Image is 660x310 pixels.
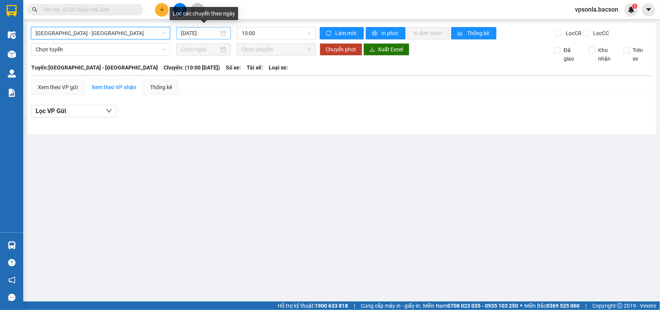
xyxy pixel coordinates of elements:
[8,31,16,39] img: warehouse-icon
[366,27,406,39] button: printerIn phơi
[630,46,652,63] span: Trên xe
[561,46,583,63] span: Đã giao
[150,83,172,91] div: Thống kê
[8,89,16,97] img: solution-icon
[7,5,17,17] img: logo-vxr
[315,303,348,309] strong: 1900 633 818
[628,6,635,13] img: icon-new-feature
[8,241,16,249] img: warehouse-icon
[181,45,219,54] input: Chọn ngày
[164,63,220,72] span: Chuyến: (10:00 [DATE])
[8,50,16,58] img: warehouse-icon
[226,63,241,72] span: Số xe:
[181,29,219,37] input: 14/10/2025
[242,27,311,39] span: 10:00
[457,30,464,37] span: bar-chart
[36,44,165,55] span: Chọn tuyến
[451,27,496,39] button: bar-chartThống kê
[642,3,655,17] button: caret-down
[320,27,364,39] button: syncLàm mới
[155,3,169,17] button: plus
[590,29,611,37] span: Lọc CC
[92,83,136,91] div: Xem theo VP nhận
[546,303,580,309] strong: 0369 525 060
[191,3,205,17] button: aim
[447,303,518,309] strong: 0708 023 035 - 0935 103 250
[363,43,409,56] button: downloadXuất Excel
[38,83,78,91] div: Xem theo VP gửi
[8,259,15,266] span: question-circle
[520,304,522,307] span: ⚪️
[617,303,622,308] span: copyright
[563,29,583,37] span: Lọc CR
[269,63,288,72] span: Loại xe:
[361,302,421,310] span: Cung cấp máy in - giấy in:
[106,108,112,114] span: down
[36,27,165,39] span: Hà Nội - Sơn La
[382,29,399,37] span: In phơi
[8,276,15,284] span: notification
[645,6,652,13] span: caret-down
[372,30,379,37] span: printer
[278,302,348,310] span: Hỗ trợ kỹ thuật:
[595,46,617,63] span: Kho nhận
[31,64,158,71] b: Tuyến: [GEOGRAPHIC_DATA] - [GEOGRAPHIC_DATA]
[159,7,165,12] span: plus
[8,69,16,78] img: warehouse-icon
[354,302,355,310] span: |
[585,302,587,310] span: |
[408,27,450,39] button: In đơn chọn
[242,44,311,55] span: Chọn chuyến
[320,43,362,56] button: Chuyển phơi
[32,7,38,12] span: search
[36,106,66,116] span: Lọc VP Gửi
[524,302,580,310] span: Miền Bắc
[569,5,624,14] span: vpsonla.bacson
[467,29,490,37] span: Thống kê
[423,302,518,310] span: Miền Nam
[43,5,134,14] input: Tìm tên, số ĐT hoặc mã đơn
[173,3,187,17] button: file-add
[336,29,358,37] span: Làm mới
[170,7,238,20] div: Lọc các chuyến theo ngày
[326,30,333,37] span: sync
[632,3,638,9] sup: 1
[8,294,15,301] span: message
[633,3,636,9] span: 1
[31,105,116,117] button: Lọc VP Gửi
[247,63,263,72] span: Tài xế:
